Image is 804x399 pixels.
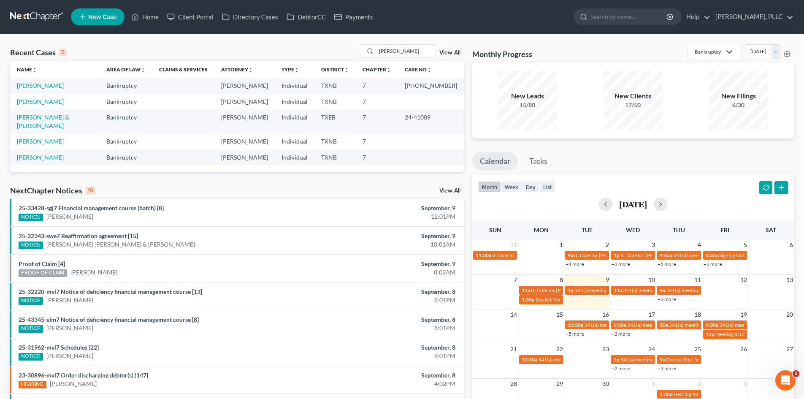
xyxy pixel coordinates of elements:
[315,352,455,360] div: 6:01PM
[19,204,164,212] a: 25-33428-sgj7 Financial management course (batch) [8]
[439,50,460,56] a: View All
[19,353,43,361] div: NOTICE
[709,91,768,101] div: New Filings
[509,240,518,250] span: 31
[248,68,253,73] i: unfold_more
[17,98,64,105] a: [PERSON_NAME]
[321,66,349,73] a: Districtunfold_more
[620,356,661,363] span: 341(a) meeting for
[706,322,718,328] span: 9:30a
[106,66,146,73] a: Area of Lawunfold_more
[344,68,349,73] i: unfold_more
[647,309,656,320] span: 17
[538,356,664,363] span: 341(a) meeting for [PERSON_NAME] & [PERSON_NAME]
[214,134,275,149] td: [PERSON_NAME]
[674,391,699,397] span: Hearing for
[489,226,501,233] span: Sun
[604,101,663,109] div: 17/50
[214,149,275,165] td: [PERSON_NAME]
[568,252,573,258] span: 9a
[704,261,722,267] a: +3 more
[555,344,564,354] span: 22
[275,149,314,165] td: Individual
[559,240,564,250] span: 1
[315,371,455,380] div: September, 8
[513,275,518,285] span: 7
[582,226,593,233] span: Tue
[720,226,729,233] span: Fri
[559,275,564,285] span: 8
[356,149,398,165] td: 7
[472,49,532,59] h3: Monthly Progress
[315,343,455,352] div: September, 8
[697,379,702,389] span: 2
[693,309,702,320] span: 18
[315,240,455,249] div: 10:01AM
[315,324,455,332] div: 8:01PM
[658,365,676,372] a: +3 more
[314,109,356,133] td: TXEB
[19,381,46,388] div: HEARING
[673,226,685,233] span: Thu
[509,379,518,389] span: 28
[566,331,584,337] a: +5 more
[386,68,391,73] i: unfold_more
[612,261,630,267] a: +3 more
[478,181,501,193] button: month
[614,322,626,328] span: 9:30a
[697,240,702,250] span: 4
[534,226,549,233] span: Mon
[275,109,314,133] td: Individual
[785,344,794,354] span: 27
[660,391,673,397] span: 1:30p
[785,309,794,320] span: 20
[221,66,253,73] a: Attorneyunfold_more
[17,114,69,129] a: [PERSON_NAME] & [PERSON_NAME]
[719,322,801,328] span: 341(a) meeting for [PERSON_NAME]
[522,181,539,193] button: day
[356,94,398,109] td: 7
[669,322,750,328] span: 341(a) meeting for [PERSON_NAME]
[46,212,93,221] a: [PERSON_NAME]
[19,372,148,379] a: 23-30896-mvl7 Order discharging debtor(s) [147]
[789,240,794,250] span: 6
[743,379,748,389] span: 3
[50,380,97,388] a: [PERSON_NAME]
[376,45,436,57] input: Search by name...
[711,9,793,24] a: [PERSON_NAME], PLLC
[17,154,64,161] a: [PERSON_NAME]
[315,260,455,268] div: September, 9
[70,268,117,277] a: [PERSON_NAME]
[660,252,672,258] span: 9:45a
[19,325,43,333] div: NOTICE
[17,138,64,145] a: [PERSON_NAME]
[86,187,95,194] div: 10
[282,66,299,73] a: Typeunfold_more
[214,94,275,109] td: [PERSON_NAME]
[152,61,214,78] th: Claims & Services
[601,379,610,389] span: 30
[492,252,557,258] span: IC Date for [PERSON_NAME]
[19,242,43,249] div: NOTICE
[315,232,455,240] div: September, 9
[472,152,518,171] a: Calendar
[356,134,398,149] td: 7
[439,188,460,194] a: View All
[601,309,610,320] span: 16
[59,49,67,56] div: 5
[405,66,432,73] a: Case Nounfold_more
[522,152,555,171] a: Tasks
[100,134,152,149] td: Bankruptcy
[163,9,218,24] a: Client Portal
[100,78,152,93] td: Bankruptcy
[612,331,630,337] a: +2 more
[214,109,275,133] td: [PERSON_NAME]
[522,287,530,293] span: 11a
[775,370,796,391] iframe: Intercom live chat
[568,322,583,328] span: 10:30a
[522,356,537,363] span: 10:30a
[522,296,535,303] span: 1:30p
[604,91,663,101] div: New Clients
[539,181,555,193] button: list
[660,322,668,328] span: 10a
